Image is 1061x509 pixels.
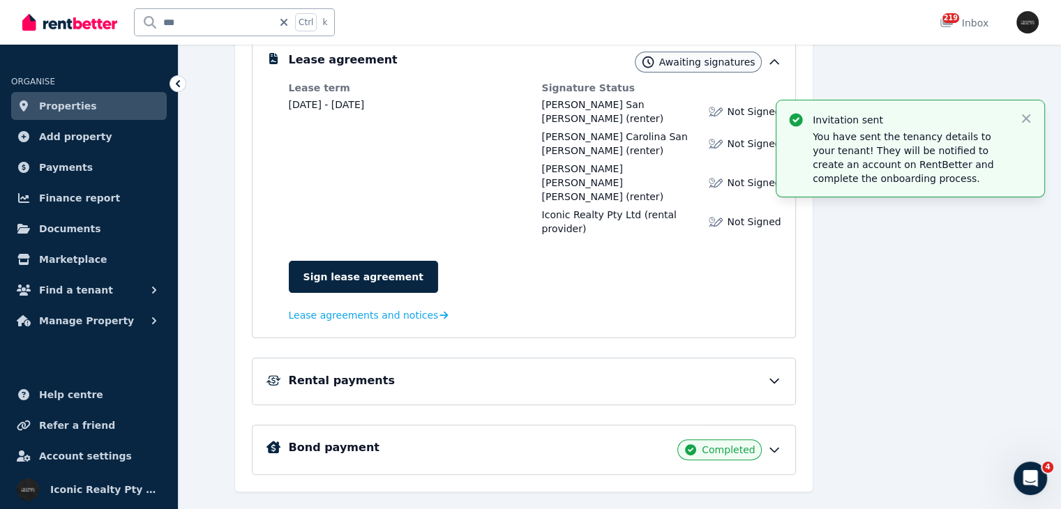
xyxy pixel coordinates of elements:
p: You have sent the tenancy details to your tenant! They will be notified to create an account on R... [813,130,1008,185]
span: Completed [702,443,755,457]
a: Lease agreements and notices [289,308,449,322]
a: Finance report [11,184,167,212]
h5: Lease agreement [289,52,398,68]
img: Iconic Realty Pty Ltd [1016,11,1039,33]
button: Manage Property [11,307,167,335]
a: Add property [11,123,167,151]
span: Awaiting signatures [659,55,755,69]
p: Invitation sent [813,113,1008,127]
a: Payments [11,153,167,181]
img: Lease not signed [709,215,723,229]
span: Finance report [39,190,120,206]
span: Refer a friend [39,417,115,434]
img: Lease not signed [709,176,723,190]
span: Account settings [39,448,132,464]
iframe: Intercom live chat [1014,462,1047,495]
span: Not Signed [727,105,781,119]
dd: [DATE] - [DATE] [289,98,528,112]
span: Properties [39,98,97,114]
span: 219 [942,13,959,23]
span: Find a tenant [39,282,113,298]
div: (renter) [542,162,701,204]
div: (renter) [542,130,701,158]
span: Iconic Realty Pty Ltd [542,209,642,220]
span: ORGANISE [11,77,55,86]
img: Bond Details [266,441,280,453]
span: [PERSON_NAME] San [PERSON_NAME] [542,99,645,124]
img: RentBetter [22,12,117,33]
span: Add property [39,128,112,145]
span: Not Signed [727,215,781,229]
span: Documents [39,220,101,237]
div: Inbox [940,16,988,30]
span: Iconic Realty Pty Ltd [50,481,161,498]
img: Iconic Realty Pty Ltd [17,478,39,501]
img: Lease not signed [709,105,723,119]
img: Lease not signed [709,137,723,151]
dt: Lease term [289,81,528,95]
span: [PERSON_NAME] [PERSON_NAME] [PERSON_NAME] [542,163,623,202]
span: Lease agreements and notices [289,308,439,322]
a: Sign lease agreement [289,261,438,293]
h5: Bond payment [289,439,379,456]
span: Marketplace [39,251,107,268]
span: Manage Property [39,312,134,329]
span: Ctrl [295,13,317,31]
span: Not Signed [727,176,781,190]
span: 4 [1042,462,1053,473]
a: Refer a friend [11,411,167,439]
img: Rental Payments [266,375,280,386]
span: Not Signed [727,137,781,151]
h5: Rental payments [289,372,395,389]
span: Payments [39,159,93,176]
span: [PERSON_NAME] Carolina San [PERSON_NAME] [542,131,688,156]
dt: Signature Status [542,81,781,95]
div: (renter) [542,98,701,126]
span: Help centre [39,386,103,403]
a: Account settings [11,442,167,470]
a: Marketplace [11,245,167,273]
a: Properties [11,92,167,120]
span: k [322,17,327,28]
a: Help centre [11,381,167,409]
a: Documents [11,215,167,243]
div: (rental provider) [542,208,701,236]
button: Find a tenant [11,276,167,304]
